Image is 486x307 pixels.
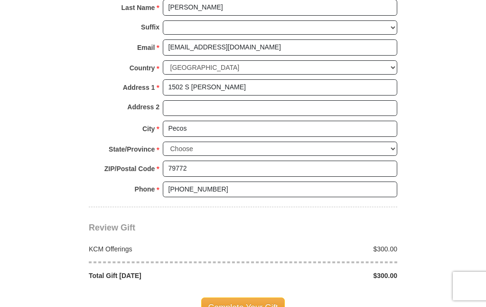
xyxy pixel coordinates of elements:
span: Review Gift [89,223,135,232]
div: KCM Offerings [84,244,243,254]
strong: City [142,122,155,135]
strong: Phone [135,182,155,196]
div: $300.00 [243,244,402,254]
strong: Suffix [141,20,159,34]
strong: Last Name [121,1,155,14]
div: Total Gift [DATE] [84,271,243,280]
strong: Email [137,41,155,54]
strong: Country [130,61,155,75]
strong: Address 2 [127,100,159,114]
strong: Address 1 [123,81,155,94]
strong: ZIP/Postal Code [104,162,155,175]
div: $300.00 [243,271,402,280]
strong: State/Province [109,143,155,156]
